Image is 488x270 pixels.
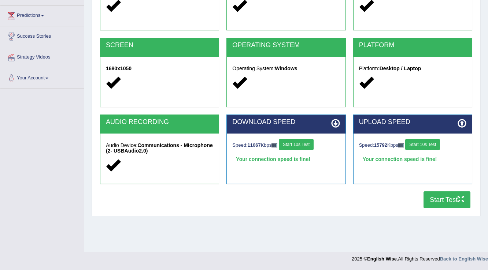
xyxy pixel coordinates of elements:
div: Your connection speed is fine! [359,154,466,165]
h5: Platform: [359,66,466,71]
h5: Audio Device: [106,143,213,154]
strong: English Wise. [367,256,398,262]
strong: Windows [275,65,297,71]
h5: Operating System: [232,66,340,71]
a: Success Stories [0,26,84,45]
strong: 15792 [374,142,387,148]
div: Your connection speed is fine! [232,154,340,165]
strong: 11067 [248,142,261,148]
strong: Desktop / Laptop [380,65,421,71]
img: ajax-loader-fb-connection.gif [398,143,404,147]
h2: DOWNLOAD SPEED [232,119,340,126]
button: Start 10s Test [405,139,440,150]
a: Back to English Wise [440,256,488,262]
a: Your Account [0,68,84,86]
h2: AUDIO RECORDING [106,119,213,126]
strong: Communications - Microphone (2- USBAudio2.0) [106,142,213,154]
h2: OPERATING SYSTEM [232,42,340,49]
a: Predictions [0,5,84,24]
a: Strategy Videos [0,47,84,65]
img: ajax-loader-fb-connection.gif [271,143,277,147]
div: Speed: Kbps [232,139,340,152]
button: Start Test [424,191,470,208]
div: 2025 © All Rights Reserved [352,252,488,262]
h2: UPLOAD SPEED [359,119,466,126]
h2: SCREEN [106,42,213,49]
div: Speed: Kbps [359,139,466,152]
h2: PLATFORM [359,42,466,49]
button: Start 10s Test [279,139,314,150]
strong: 1680x1050 [106,65,132,71]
